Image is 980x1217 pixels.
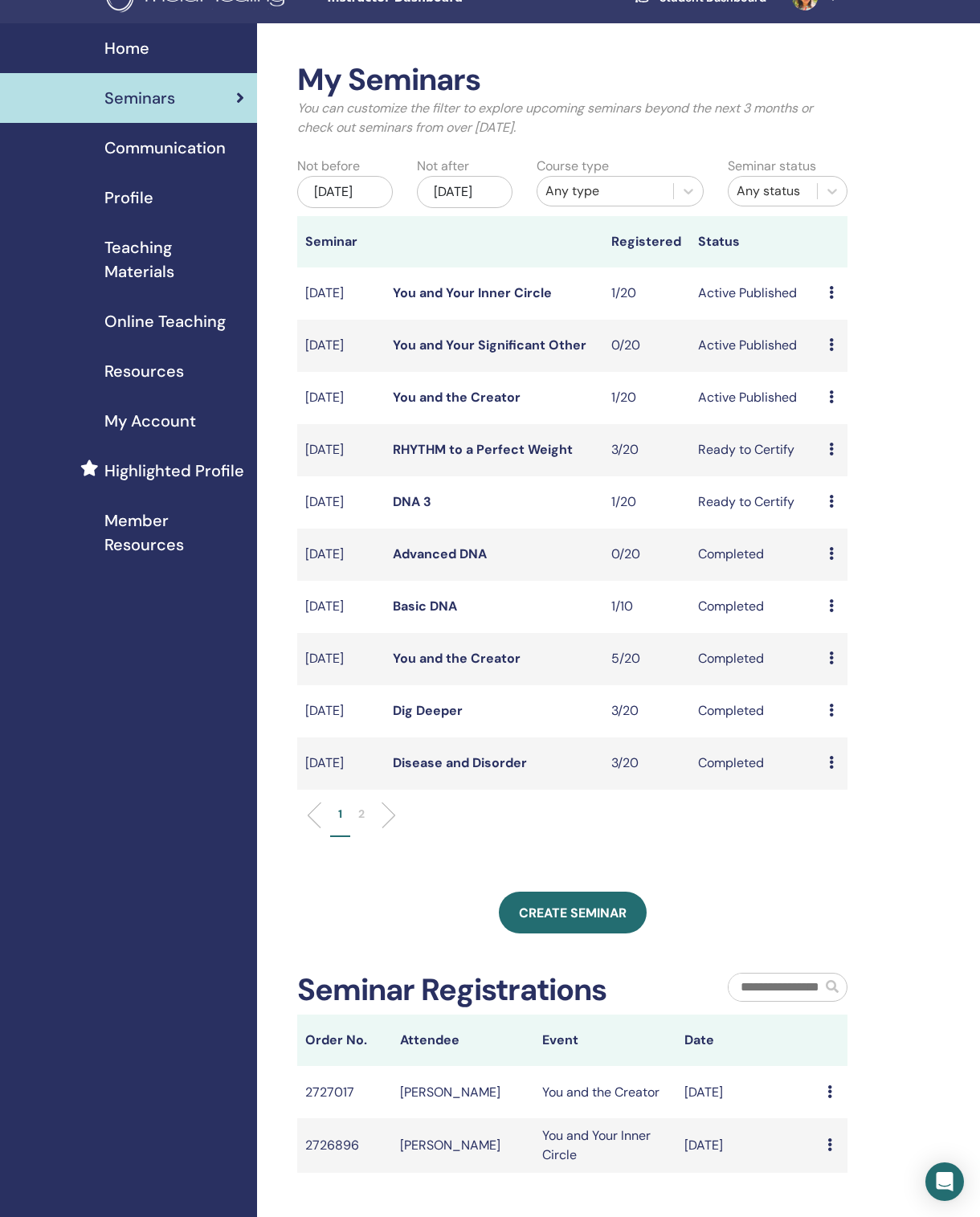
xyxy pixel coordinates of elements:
a: RHYTHM to a Perfect Weight [393,441,573,458]
td: 3/20 [603,737,691,790]
label: Not after [417,157,469,176]
td: Ready to Certify [690,424,821,476]
td: 3/20 [603,685,691,737]
label: Seminar status [728,157,816,176]
p: 1 [338,806,342,823]
span: Resources [104,359,184,383]
div: [DATE] [417,176,512,208]
td: 1/20 [603,267,691,320]
span: Highlighted Profile [104,459,244,483]
p: You can customize the filter to explore upcoming seminars beyond the next 3 months or check out s... [297,99,847,137]
span: Member Resources [104,508,244,557]
a: You and the Creator [393,650,521,667]
th: Event [534,1015,676,1066]
a: Disease and Disorder [393,754,527,771]
a: Create seminar [499,892,647,933]
div: [DATE] [297,176,393,208]
a: DNA 3 [393,493,431,510]
td: 2726896 [297,1118,392,1173]
td: 1/10 [603,581,691,633]
td: 1/20 [603,372,691,424]
td: [DATE] [297,424,385,476]
th: Date [676,1015,819,1066]
span: Seminars [104,86,175,110]
span: Teaching Materials [104,235,244,284]
span: My Account [104,409,196,433]
a: You and Your Inner Circle [393,284,552,301]
td: [DATE] [297,320,385,372]
th: Status [690,216,821,267]
td: Completed [690,581,821,633]
td: 2727017 [297,1066,392,1118]
td: [DATE] [297,685,385,737]
td: [DATE] [297,372,385,424]
td: [DATE] [297,529,385,581]
label: Not before [297,157,360,176]
td: [DATE] [676,1066,819,1118]
td: Active Published [690,267,821,320]
td: [DATE] [297,267,385,320]
td: 3/20 [603,424,691,476]
div: Open Intercom Messenger [925,1162,964,1201]
td: Ready to Certify [690,476,821,529]
td: [PERSON_NAME] [392,1066,534,1118]
div: Any status [737,182,809,201]
th: Attendee [392,1015,534,1066]
td: [DATE] [676,1118,819,1173]
td: Completed [690,529,821,581]
td: [DATE] [297,633,385,685]
td: [DATE] [297,476,385,529]
span: Profile [104,186,153,210]
td: 1/20 [603,476,691,529]
td: [PERSON_NAME] [392,1118,534,1173]
td: Completed [690,685,821,737]
h2: Seminar Registrations [297,972,606,1009]
a: Basic DNA [393,598,457,615]
div: Any type [545,182,665,201]
a: Dig Deeper [393,702,463,719]
td: You and Your Inner Circle [534,1118,676,1173]
p: 2 [358,806,365,823]
td: Completed [690,633,821,685]
td: 0/20 [603,529,691,581]
a: You and Your Significant Other [393,337,586,353]
td: 5/20 [603,633,691,685]
a: You and the Creator [393,389,521,406]
h2: My Seminars [297,62,847,99]
span: Create seminar [519,905,627,921]
span: Communication [104,136,226,160]
label: Course type [537,157,609,176]
td: [DATE] [297,737,385,790]
td: 0/20 [603,320,691,372]
a: Advanced DNA [393,545,487,562]
span: Home [104,36,149,60]
span: Online Teaching [104,309,226,333]
th: Registered [603,216,691,267]
td: You and the Creator [534,1066,676,1118]
th: Seminar [297,216,385,267]
td: Completed [690,737,821,790]
td: Active Published [690,372,821,424]
td: Active Published [690,320,821,372]
th: Order No. [297,1015,392,1066]
td: [DATE] [297,581,385,633]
